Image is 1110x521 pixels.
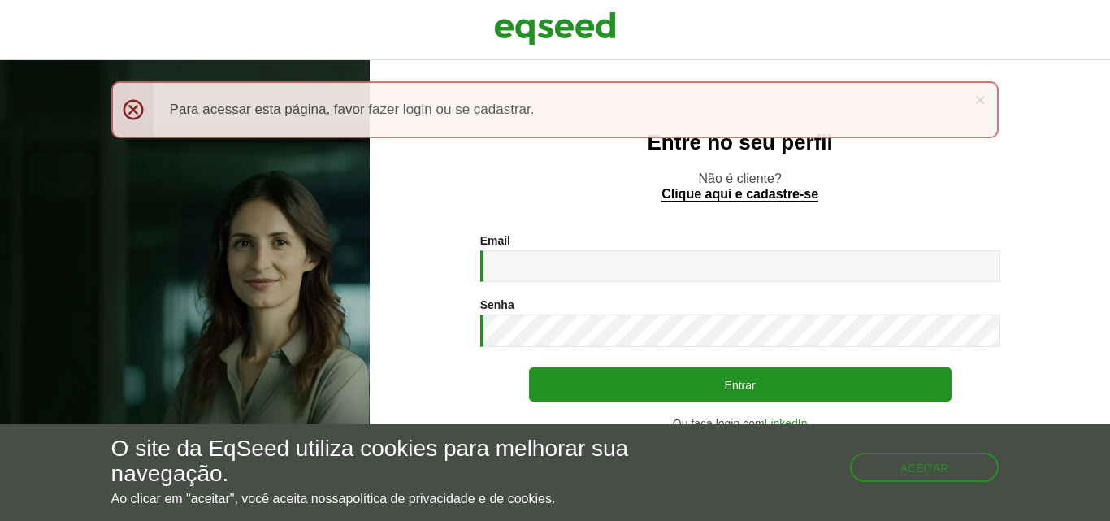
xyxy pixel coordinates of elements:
[850,453,999,482] button: Aceitar
[765,418,808,430] a: LinkedIn
[111,436,644,487] h5: O site da EqSeed utiliza cookies para melhorar sua navegação.
[345,493,552,506] a: política de privacidade e de cookies
[480,299,514,310] label: Senha
[480,418,1000,430] div: Ou faça login com
[529,367,952,402] button: Entrar
[480,235,510,246] label: Email
[111,81,999,138] div: Para acessar esta página, favor fazer login ou se cadastrar.
[975,91,985,108] a: ×
[402,171,1077,202] p: Não é cliente?
[661,188,818,202] a: Clique aqui e cadastre-se
[111,491,644,506] p: Ao clicar em "aceitar", você aceita nossa .
[494,8,616,49] img: EqSeed Logo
